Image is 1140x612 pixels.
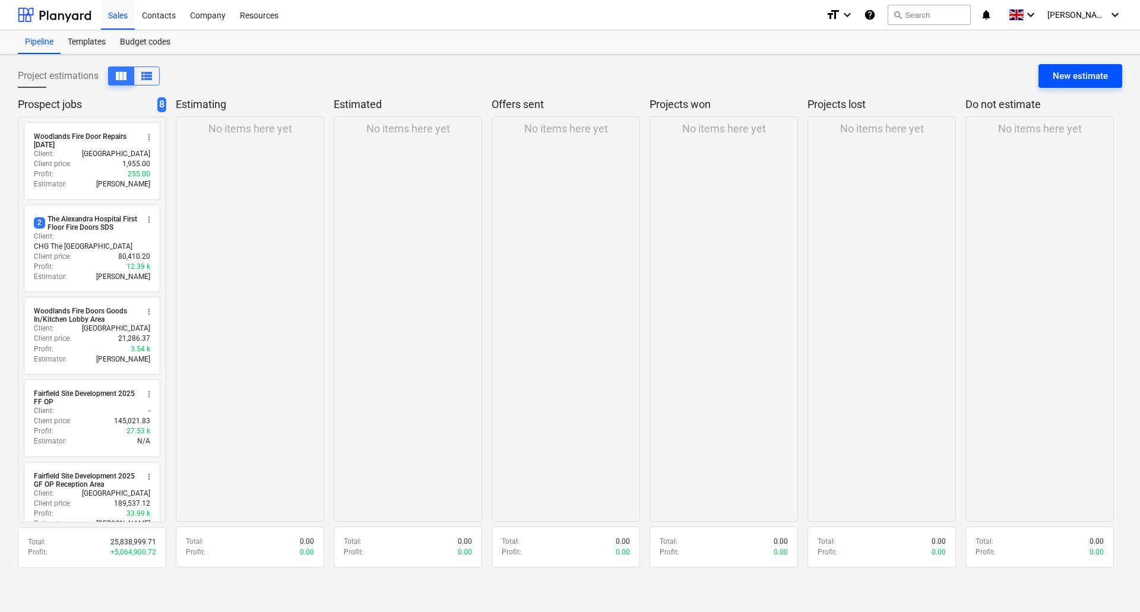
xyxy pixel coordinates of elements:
[888,5,971,25] button: Search
[300,537,314,547] p: 0.00
[96,519,150,529] p: [PERSON_NAME]
[616,537,630,547] p: 0.00
[34,252,71,262] p: Client price :
[140,69,154,83] span: View as columns
[492,97,635,112] p: Offers sent
[126,509,150,519] p: 33.99 k
[148,406,150,416] p: -
[682,122,766,136] p: No items here yet
[1108,8,1122,22] i: keyboard_arrow_down
[34,132,137,149] div: Woodlands Fire Door Repairs [DATE]
[61,30,113,54] a: Templates
[128,169,150,179] p: 255.00
[34,416,71,426] p: Client price :
[34,344,53,354] p: Profit :
[34,169,53,179] p: Profit :
[34,272,67,282] p: Estimator :
[110,547,156,557] p: + 5,064,900.72
[28,547,47,557] p: Profit :
[18,66,160,85] div: Project estimations
[186,537,204,547] p: Total :
[144,215,154,224] span: more_vert
[932,547,946,557] p: 0.00
[1053,68,1108,84] div: New estimate
[650,97,793,112] p: Projects won
[774,547,788,557] p: 0.00
[34,159,71,169] p: Client price :
[34,426,53,436] p: Profit :
[998,122,1082,136] p: No items here yet
[34,489,54,499] p: Client :
[818,537,835,547] p: Total :
[82,489,150,499] p: [GEOGRAPHIC_DATA]
[114,416,150,426] p: 145,021.83
[34,215,137,232] div: The Alexandra Hospital First Floor Fire Doors SDS
[82,324,150,334] p: [GEOGRAPHIC_DATA]
[34,307,137,324] div: Woodlands Fire Doors Goods In/Kitchen Lobby Area
[96,354,150,364] p: [PERSON_NAME]
[28,537,46,547] p: Total :
[1047,10,1107,20] span: [PERSON_NAME]
[157,97,166,112] span: 8
[976,537,993,547] p: Total :
[118,334,150,344] p: 21,286.37
[144,307,154,316] span: more_vert
[113,30,178,54] div: Budget codes
[1090,547,1104,557] p: 0.00
[118,252,150,262] p: 80,410.20
[34,262,53,272] p: Profit :
[96,179,150,189] p: [PERSON_NAME]
[110,537,156,547] p: 25,838,999.71
[18,30,61,54] a: Pipeline
[1090,537,1104,547] p: 0.00
[137,436,150,446] p: N/A
[126,426,150,436] p: 27.53 k
[34,472,137,489] div: Fairfield Site Development 2025 GF OP Reception Area
[126,262,150,272] p: 12.39 k
[502,547,521,557] p: Profit :
[932,537,946,547] p: 0.00
[144,472,154,481] span: more_vert
[34,179,67,189] p: Estimator :
[131,344,150,354] p: 3.54 k
[176,97,319,112] p: Estimating
[144,132,154,142] span: more_vert
[34,232,54,242] p: Client :
[616,547,630,557] p: 0.00
[34,324,54,334] p: Client :
[144,389,154,399] span: more_vert
[18,97,153,112] p: Prospect jobs
[976,547,995,557] p: Profit :
[980,8,992,22] i: notifications
[965,97,1109,112] p: Do not estimate
[660,547,679,557] p: Profit :
[807,97,951,112] p: Projects lost
[344,537,362,547] p: Total :
[82,149,150,159] p: [GEOGRAPHIC_DATA]
[300,547,314,557] p: 0.00
[208,122,292,136] p: No items here yet
[458,547,472,557] p: 0.00
[186,547,205,557] p: Profit :
[34,436,67,446] p: Estimator :
[840,122,924,136] p: No items here yet
[344,547,363,557] p: Profit :
[122,159,150,169] p: 1,955.00
[840,8,854,22] i: keyboard_arrow_down
[34,217,45,229] span: 2
[34,499,71,509] p: Client price :
[1038,64,1122,88] button: New estimate
[818,547,837,557] p: Profit :
[1024,8,1038,22] i: keyboard_arrow_down
[826,8,840,22] i: format_size
[502,537,520,547] p: Total :
[458,537,472,547] p: 0.00
[524,122,608,136] p: No items here yet
[774,537,788,547] p: 0.00
[34,519,67,529] p: Estimator :
[34,334,71,344] p: Client price :
[34,509,53,519] p: Profit :
[366,122,450,136] p: No items here yet
[864,8,876,22] i: Knowledge base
